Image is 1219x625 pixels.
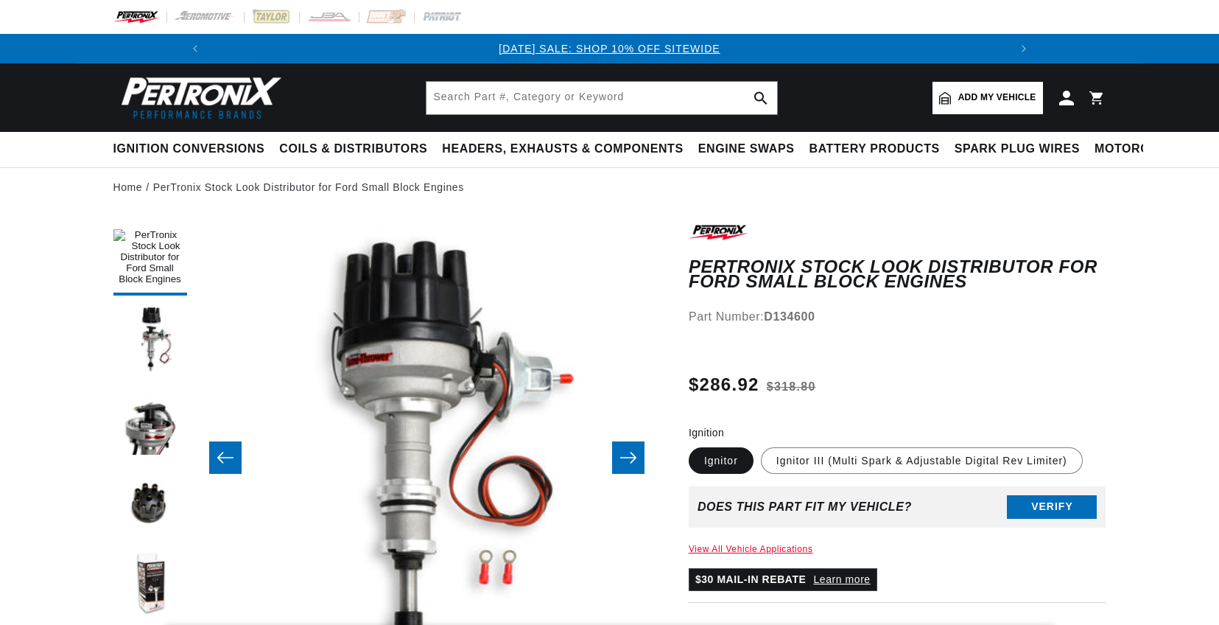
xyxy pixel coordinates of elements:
[113,546,187,620] button: Load image 5 in gallery view
[802,132,947,167] summary: Battery Products
[689,425,726,441] legend: Ignition
[113,465,187,539] button: Load image 4 in gallery view
[442,142,683,157] span: Headers, Exhausts & Components
[689,371,759,398] span: $286.92
[809,142,940,157] span: Battery Products
[955,142,1080,157] span: Spark Plug Wires
[153,179,464,195] a: PerTronix Stock Look Distributor for Ford Small Block Engines
[612,441,644,474] button: Slide right
[426,82,777,114] input: Search Part #, Category or Keyword
[958,91,1036,105] span: Add my vehicle
[1087,132,1190,167] summary: Motorcycle
[689,544,813,554] a: View All Vehicle Applications
[1009,34,1039,63] button: Translation missing: en.sections.announcements.next_announcement
[113,222,187,296] button: Load image 1 in gallery view
[761,447,1083,474] label: Ignitor III (Multi Spark & Adjustable Digital Rev Limiter)
[1095,142,1182,157] span: Motorcycle
[209,441,242,474] button: Slide left
[698,500,912,514] div: Does This part fit My vehicle?
[435,132,690,167] summary: Headers, Exhausts & Components
[947,132,1087,167] summary: Spark Plug Wires
[77,34,1143,63] slideshow-component: Translation missing: en.sections.announcements.announcement_bar
[113,142,265,157] span: Ignition Conversions
[745,82,777,114] button: search button
[689,307,1106,327] div: Part Number:
[210,41,1009,57] div: Announcement
[1007,495,1097,519] button: Verify
[113,179,143,195] a: Home
[113,179,1106,195] nav: breadcrumbs
[689,259,1106,290] h1: PerTronix Stock Look Distributor for Ford Small Block Engines
[691,132,802,167] summary: Engine Swaps
[689,447,753,474] label: Ignitor
[113,132,273,167] summary: Ignition Conversions
[932,82,1043,114] a: Add my vehicle
[279,142,427,157] span: Coils & Distributors
[180,34,210,63] button: Translation missing: en.sections.announcements.previous_announcement
[499,43,720,55] a: [DATE] SALE: SHOP 10% OFF SITEWIDE
[767,378,816,396] s: $318.80
[113,72,283,123] img: Pertronix
[814,573,871,585] a: Learn more
[272,132,435,167] summary: Coils & Distributors
[113,384,187,458] button: Load image 3 in gallery view
[113,303,187,377] button: Load image 2 in gallery view
[764,310,815,323] strong: D134600
[698,142,795,157] span: Engine Swaps
[210,41,1009,57] div: 1 of 3
[689,568,877,590] p: $30 MAIL-IN REBATE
